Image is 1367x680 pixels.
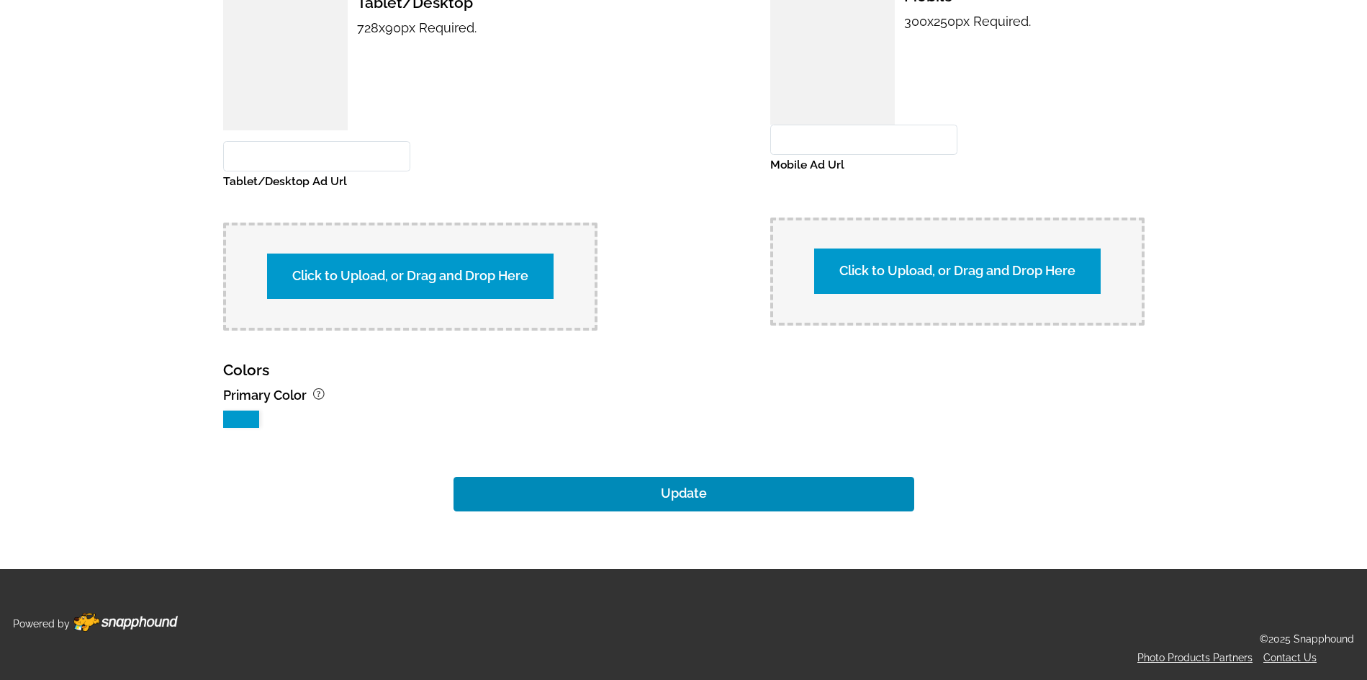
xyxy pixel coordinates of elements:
p: 300x250px Required. [904,10,1144,102]
p: Powered by [13,615,70,633]
a: Contact Us [1263,652,1317,663]
label: Click to Upload, or Drag and Drop Here [267,254,554,298]
tspan: ? [316,389,320,399]
a: Photo Products Partners [1137,652,1253,663]
button: Update [454,477,914,511]
label: Mobile Ad Url [770,155,957,175]
h3: Colors [223,357,269,384]
p: ©2025 Snapphound [1260,630,1354,648]
p: 728x90px Required. [357,17,597,130]
label: Click to Upload, or Drag and Drop Here [814,249,1101,293]
b: Primary Color [223,388,307,403]
label: Tablet/Desktop Ad Url [223,171,410,192]
img: Footer [73,613,178,632]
